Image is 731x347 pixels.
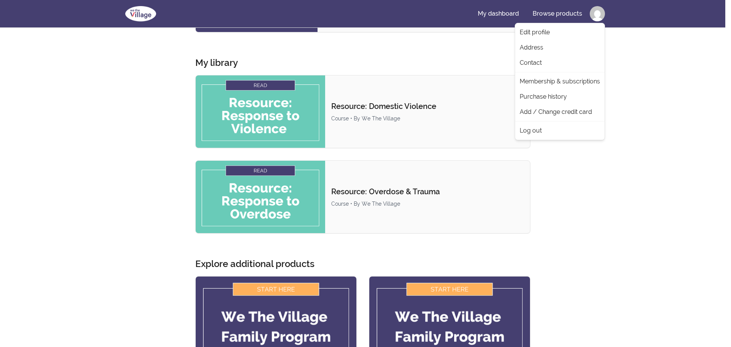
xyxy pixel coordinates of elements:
a: Log out [517,123,603,138]
a: Edit profile [517,25,603,40]
a: Add / Change credit card [517,104,603,120]
a: Address [517,40,603,55]
a: Contact [517,55,603,70]
a: Membership & subscriptions [517,74,603,89]
a: Purchase history [517,89,603,104]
